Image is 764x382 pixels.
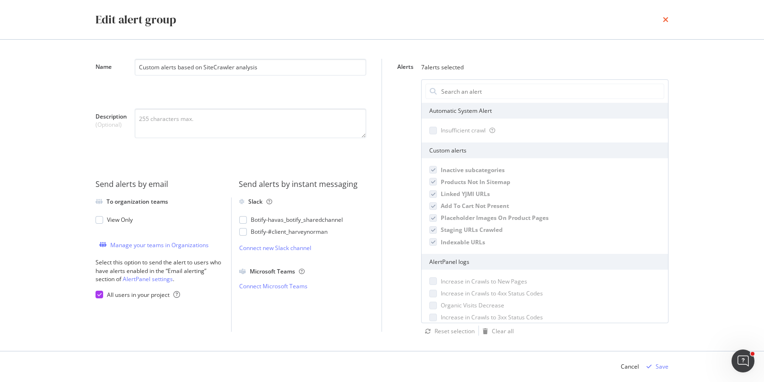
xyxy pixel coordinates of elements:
[95,11,176,28] div: Edit alert group
[123,275,173,283] a: AlertPanel settings
[663,11,668,28] div: times
[421,326,475,337] button: Reset selection
[422,254,668,270] div: AlertPanel logs
[110,241,209,249] div: Manage your teams in Organizations
[95,258,223,283] div: Select this option to send the alert to users who have alerts enabled in the “Email alerting” sec...
[656,362,668,371] div: Save
[441,277,527,285] span: Increase in Crawls to New Pages
[422,103,668,119] div: Automatic System Alert
[732,349,754,372] iframe: Intercom live chat
[441,178,510,186] span: Products Not In Sitemap
[440,84,664,98] input: Search an alert
[95,63,127,98] label: Name
[441,301,504,309] span: Organic Visits Decrease
[107,291,170,299] span: All users in your project
[643,359,668,374] button: Save
[621,359,639,374] button: Cancel
[251,216,343,224] div: Botify - havas_botify_sharedchannel
[441,166,505,174] span: Inactive subcategories
[492,327,514,335] div: Clear all
[441,202,509,210] span: Add To Cart Not Present
[397,63,414,73] label: Alerts
[250,267,305,275] div: Microsoft Teams
[95,112,127,120] span: Description
[441,289,543,297] span: Increase in Crawls to 4xx Status Codes
[441,190,490,198] span: Linked YJMI URLs
[421,63,464,71] div: 7 alerts selected
[95,239,209,251] button: Manage your teams in Organizations
[239,282,367,290] a: Connect Microsoft Teams
[135,59,366,76] input: Name
[251,228,328,236] div: Botify - #client_harveynorman
[422,142,668,158] div: Custom alerts
[239,244,367,252] a: Connect new Slack channel
[95,120,127,129] span: (Optional)
[107,216,133,224] span: View Only
[441,214,549,222] span: Placeholder Images On Product Pages
[441,226,503,234] span: Staging URLs Crawled
[435,327,475,335] div: Reset selection
[106,197,168,206] div: To organization teams
[479,326,514,337] button: Clear all
[621,362,639,371] div: Cancel
[441,238,485,246] span: Indexable URLs
[95,179,223,190] div: Send alerts by email
[441,313,543,321] span: Increase in Crawls to 3xx Status Codes
[239,179,367,190] div: Send alerts by instant messaging
[441,126,486,134] span: Insufficient crawl
[248,197,272,206] div: Slack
